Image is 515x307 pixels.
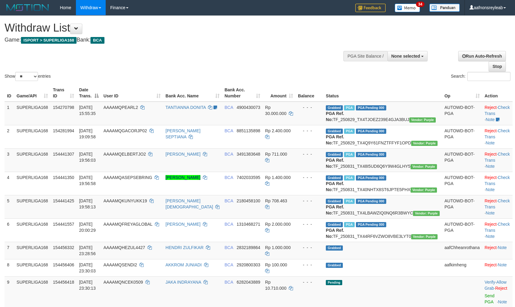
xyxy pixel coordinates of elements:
[14,242,51,259] td: SUPERLIGA168
[486,117,495,122] a: Note
[163,84,222,102] th: Bank Acc. Name: activate to sort column ascending
[485,280,506,291] span: ·
[482,242,513,259] td: ·
[5,102,14,125] td: 1
[416,2,424,7] span: 34
[79,280,96,291] span: [DATE] 23:30:13
[485,198,497,203] a: Reject
[265,175,291,180] span: Rp 1.400.000
[485,222,510,233] a: Check Trans
[15,72,38,81] select: Showentries
[485,128,497,133] a: Reject
[344,222,355,227] span: Marked by aafsoycanthlai
[442,195,482,218] td: AUTOWD-BOT-PGA
[237,222,260,227] span: Copy 1310468271 to clipboard
[323,102,442,125] td: TF_250829_TX4TJOEZ239E4GJA3BUJ
[323,125,442,148] td: TF_250829_TX4Q9Y61FNZTFFYF1OPD
[298,245,321,251] div: - - -
[165,262,202,267] a: AKKROM JUNIADI
[326,263,343,268] span: Grabbed
[344,152,355,157] span: Marked by aafsoycanthlai
[14,259,51,276] td: SUPERLIGA168
[165,152,200,157] a: [PERSON_NAME]
[326,228,344,239] b: PGA Ref. No:
[485,105,497,110] a: Reject
[165,222,200,227] a: [PERSON_NAME]
[323,195,442,218] td: TF_250831_TX4LBAWZIQ0NQ6R3BWYC
[79,175,96,186] span: [DATE] 19:56:58
[495,286,507,291] a: Reject
[165,175,200,180] a: [PERSON_NAME]
[79,262,96,273] span: [DATE] 23:30:03
[344,199,355,204] span: Marked by aafsoycanthlai
[298,174,321,180] div: - - -
[165,280,201,285] a: JAKA INDRAYANA
[326,111,344,122] b: PGA Ref. No:
[263,84,295,102] th: Amount: activate to sort column ascending
[298,221,321,227] div: - - -
[409,117,436,123] span: Vendor URL: https://trx4.1velocity.biz
[295,84,323,102] th: Balance
[165,198,213,209] a: [PERSON_NAME][DEMOGRAPHIC_DATA]
[5,242,14,259] td: 7
[79,245,96,256] span: [DATE] 23:28:56
[442,218,482,242] td: AUTOWD-BOT-PGA
[21,37,77,44] span: ISPORT > SUPERLIGA168
[53,222,74,227] span: 154441557
[53,245,74,250] span: 154456332
[498,262,507,267] a: Note
[485,198,510,209] a: Check Trans
[237,175,260,180] span: Copy 7402033595 to clipboard
[326,199,343,204] span: Grabbed
[298,262,321,268] div: - - -
[90,37,104,44] span: BCA
[79,105,96,116] span: [DATE] 15:55:35
[224,222,233,227] span: BCA
[224,198,233,203] span: BCA
[485,280,506,291] a: Allow Grab
[237,152,260,157] span: Copy 3491383648 to clipboard
[77,84,101,102] th: Date Trans.: activate to sort column descending
[356,199,386,204] span: PGA Pending
[224,128,233,133] span: BCA
[104,198,147,203] span: AAAAMQKUNYUKK19
[323,84,442,102] th: Status
[442,148,482,172] td: AUTOWD-BOT-PGA
[104,128,147,133] span: AAAAMQGACORJP02
[485,152,510,163] a: Check Trans
[14,84,51,102] th: Game/API: activate to sort column ascending
[356,222,386,227] span: PGA Pending
[104,222,152,227] span: AAAAMQFREYAGLOBAL
[451,72,510,81] label: Search:
[50,84,77,102] th: Trans ID: activate to sort column ascending
[265,222,291,227] span: Rp 2.000.000
[5,148,14,172] td: 3
[485,175,497,180] a: Reject
[5,72,51,81] label: Show entries
[323,218,442,242] td: TF_250831_TX44RF6VZWO8VBE3LYT0
[498,299,507,304] a: Note
[298,104,321,110] div: - - -
[326,158,344,169] b: PGA Ref. No:
[53,105,74,110] span: 154270798
[344,105,355,110] span: Marked by aafmaleo
[429,4,460,12] img: panduan.png
[485,280,495,285] a: Verify
[224,175,233,180] span: BCA
[79,222,96,233] span: [DATE] 20:00:29
[485,293,495,304] a: Send PGA
[14,102,51,125] td: SUPERLIGA168
[391,54,420,59] span: None selected
[165,105,206,110] a: TANTIANNA DONITA
[5,3,51,12] img: MOTION_logo.png
[442,102,482,125] td: AUTOWD-BOT-PGA
[326,245,343,251] span: Grabbed
[485,245,497,250] a: Reject
[14,195,51,218] td: SUPERLIGA168
[326,129,343,134] span: Grabbed
[486,164,495,169] a: Note
[356,152,386,157] span: PGA Pending
[237,245,260,250] span: Copy 2832189864 to clipboard
[53,262,74,267] span: 154456406
[5,125,14,148] td: 2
